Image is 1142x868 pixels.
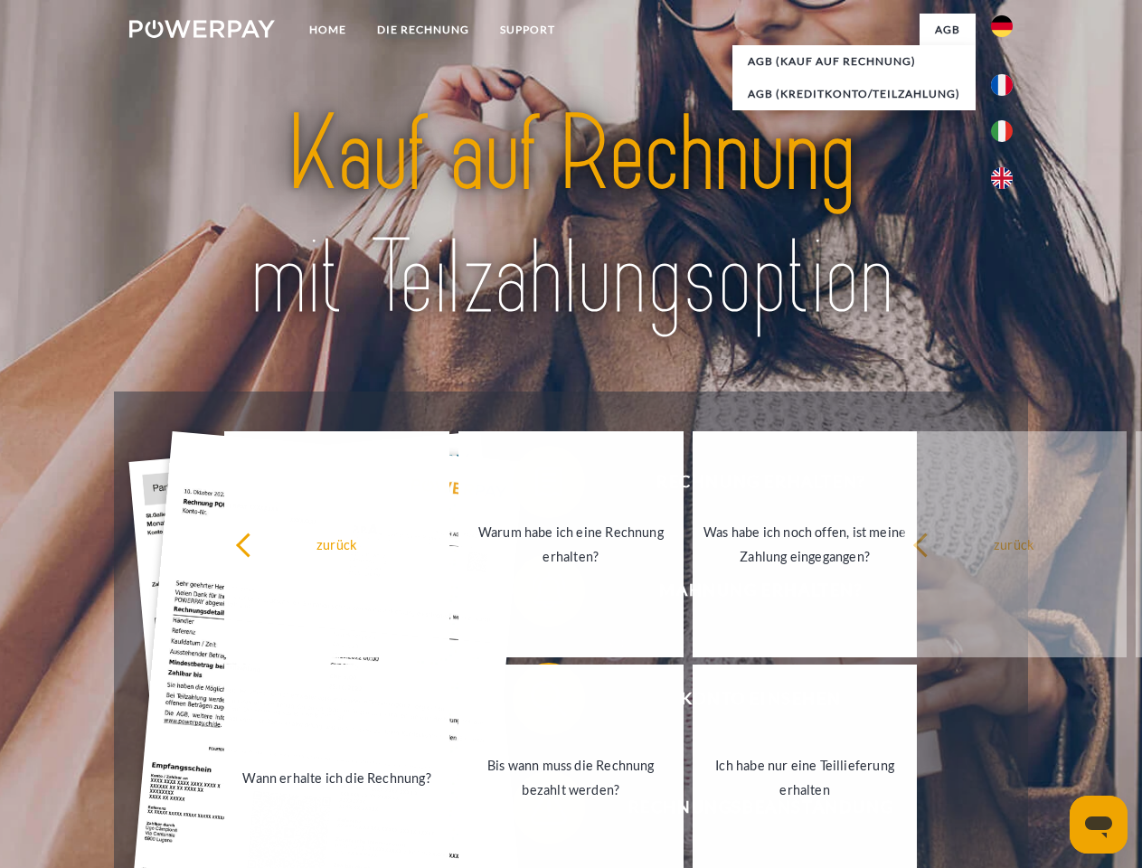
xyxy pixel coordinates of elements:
[485,14,571,46] a: SUPPORT
[693,431,918,657] a: Was habe ich noch offen, ist meine Zahlung eingegangen?
[991,120,1013,142] img: it
[991,167,1013,189] img: en
[362,14,485,46] a: DIE RECHNUNG
[1070,796,1128,854] iframe: Schaltfläche zum Öffnen des Messaging-Fensters
[920,14,976,46] a: agb
[469,753,673,802] div: Bis wann muss die Rechnung bezahlt werden?
[469,520,673,569] div: Warum habe ich eine Rechnung erhalten?
[129,20,275,38] img: logo-powerpay-white.svg
[703,520,907,569] div: Was habe ich noch offen, ist meine Zahlung eingegangen?
[732,45,976,78] a: AGB (Kauf auf Rechnung)
[732,78,976,110] a: AGB (Kreditkonto/Teilzahlung)
[235,765,439,789] div: Wann erhalte ich die Rechnung?
[991,74,1013,96] img: fr
[173,87,969,346] img: title-powerpay_de.svg
[294,14,362,46] a: Home
[991,15,1013,37] img: de
[235,532,439,556] div: zurück
[703,753,907,802] div: Ich habe nur eine Teillieferung erhalten
[912,532,1116,556] div: zurück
